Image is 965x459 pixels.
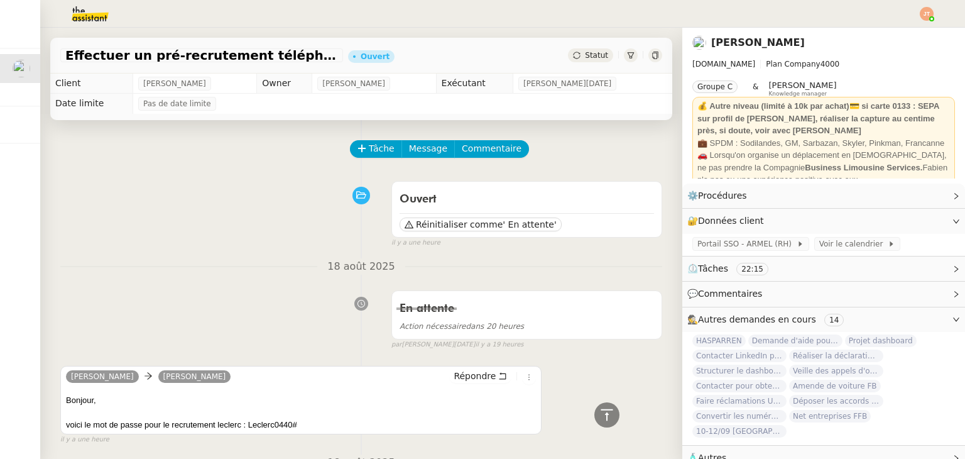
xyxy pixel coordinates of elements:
[768,91,827,97] span: Knowledge manager
[143,97,211,110] span: Pas de date limite
[766,60,820,69] span: Plan Company
[143,77,206,90] span: [PERSON_NAME]
[711,36,805,48] a: [PERSON_NAME]
[687,189,753,203] span: ⚙️
[369,141,395,156] span: Tâche
[824,314,844,326] nz-tag: 14
[50,94,133,114] td: Date limite
[692,36,706,50] img: users%2FdHO1iM5N2ObAeWsI96eSgBoqS9g1%2Favatar%2Fdownload.png
[257,74,312,94] td: Owner
[391,340,402,350] span: par
[454,370,496,382] span: Répondre
[523,77,611,90] span: [PERSON_NAME][DATE]
[65,49,338,62] span: Effectuer un pré-recrutement téléphonique
[698,216,764,226] span: Données client
[692,80,738,93] nz-tag: Groupe C
[692,425,787,438] span: 10-12/09 [GEOGRAPHIC_DATA] - [GEOGRAPHIC_DATA]
[697,238,797,250] span: Portail SSO - ARMEL (RH)
[361,53,390,60] div: Ouvert
[66,371,139,382] a: [PERSON_NAME]
[682,184,965,208] div: ⚙️Procédures
[682,282,965,306] div: 💬Commentaires
[692,410,787,423] span: Convertir les numéros de sécurité sociale
[687,289,768,299] span: 💬
[13,60,30,77] img: users%2FdHO1iM5N2ObAeWsI96eSgBoqS9g1%2Favatar%2Fdownload.png
[401,140,455,158] button: Message
[692,335,746,347] span: HASPARREN
[687,314,849,324] span: 🕵️
[697,137,950,150] div: 💼 SPDM : Sodilandes, GM, Sarbazan, Skyler, Pinkman, Francanne
[400,303,454,314] span: En attente
[789,410,871,423] span: Net entreprises FFB
[692,365,787,377] span: Structurer le dashboard Notion
[409,141,447,156] span: Message
[753,80,758,97] span: &
[821,60,840,69] span: 4000
[317,258,405,275] span: 18 août 2025
[350,140,402,158] button: Tâche
[698,191,747,201] span: Procédures
[462,141,521,156] span: Commentaire
[768,80,836,97] app-user-label: Knowledge manager
[400,194,437,205] span: Ouvert
[503,218,556,231] span: ' En attente'
[692,395,787,407] span: Faire réclamations URSSAF pour Sodilandes
[682,209,965,233] div: 🔐Données client
[687,263,779,274] span: ⏲️
[391,238,440,248] span: il y a une heure
[692,350,787,362] span: Contacter LinkedIn pour 'open to work'
[475,340,523,350] span: il y a 19 heures
[920,7,934,21] img: svg
[400,218,562,231] button: Réinitialiser comme' En attente'
[391,340,524,350] small: [PERSON_NAME][DATE]
[789,395,883,407] span: Déposer les accords d'intéressement
[322,77,385,90] span: [PERSON_NAME]
[748,335,842,347] span: Demande d'aide pour la création d'un workflow
[682,307,965,332] div: 🕵️Autres demandes en cours 14
[682,257,965,281] div: ⏲️Tâches 22:15
[66,419,536,431] div: voici le mot de passe pour le recrutement leclerc : Leclerc0440#
[436,74,513,94] td: Exécutant
[698,263,728,274] span: Tâches
[789,350,883,362] span: Réaliser la déclaration phytosanitaire 2024
[585,51,608,60] span: Statut
[687,214,769,228] span: 🔐
[158,371,231,382] a: [PERSON_NAME]
[449,369,511,383] button: Répondre
[805,163,922,172] strong: Business Limousine Services.
[692,380,787,392] span: Contacter pour obtenir un RIB
[454,140,529,158] button: Commentaire
[692,60,755,69] span: [DOMAIN_NAME]
[697,149,950,186] div: 🚗 Lorsqu'on organise un déplacement en [DEMOGRAPHIC_DATA], ne pas prendre la Compagnie Fabien n'a...
[768,80,836,90] span: [PERSON_NAME]
[697,101,939,135] strong: 💰 Autre niveau (limité à 10k par achat)💳 si carte 0133 : SEPA sur profil de [PERSON_NAME], réalis...
[698,289,762,299] span: Commentaires
[698,314,816,324] span: Autres demandes en cours
[845,335,917,347] span: Projet dashboard
[416,218,503,231] span: Réinitialiser comme
[66,394,536,431] div: Bonjour,
[789,365,883,377] span: Veille des appels d'offre - août 2025
[789,380,881,392] span: Amende de voiture FB
[50,74,133,94] td: Client
[736,263,768,275] nz-tag: 22:15
[60,434,109,445] span: il y a une heure
[400,322,524,331] span: dans 20 heures
[819,238,888,250] span: Voir le calendrier
[400,322,466,331] span: Action nécessaire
